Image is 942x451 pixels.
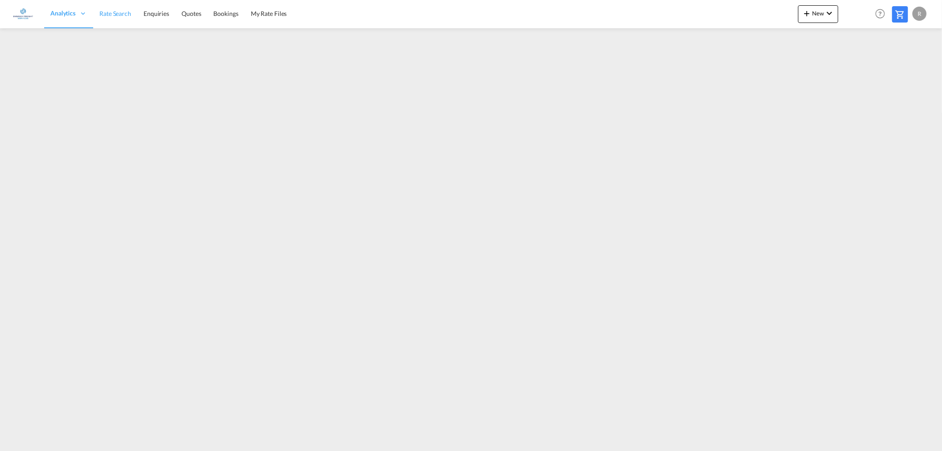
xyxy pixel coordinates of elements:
md-icon: icon-chevron-down [824,8,835,19]
div: Help [873,6,892,22]
span: My Rate Files [251,10,287,17]
md-icon: icon-plus 400-fg [802,8,812,19]
span: Rate Search [99,10,131,17]
span: Quotes [182,10,201,17]
span: Help [873,6,888,21]
div: R [912,7,927,21]
span: Analytics [50,9,76,18]
button: icon-plus 400-fgNewicon-chevron-down [798,5,838,23]
img: e1326340b7c511ef854e8d6a806141ad.jpg [13,4,33,24]
span: Enquiries [144,10,169,17]
span: New [802,10,835,17]
span: Bookings [214,10,238,17]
